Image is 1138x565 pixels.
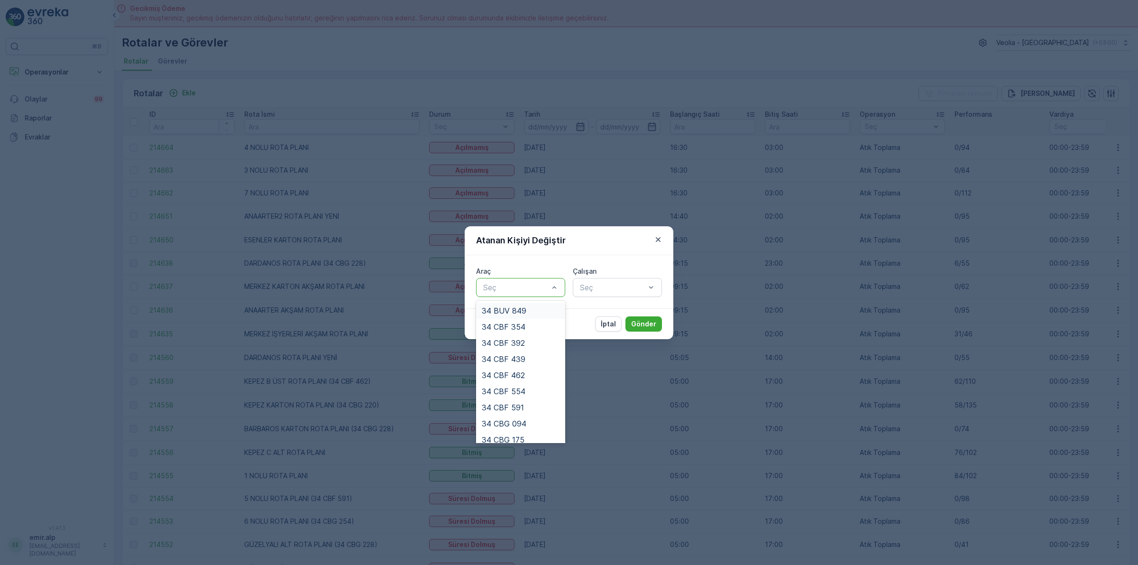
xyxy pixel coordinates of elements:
[476,267,491,275] label: Araç
[631,319,656,329] p: Gönder
[476,234,566,247] p: Atanan Kişiyi Değiştir
[601,319,616,329] p: İptal
[595,316,622,332] button: İptal
[625,316,662,332] button: Gönder
[573,267,597,275] label: Çalışan
[483,282,549,293] p: Seç
[580,282,645,293] p: Seç
[482,323,525,331] span: 34 CBF 354
[482,435,524,444] span: 34 CBG 175
[482,355,525,363] span: 34 CBF 439
[482,419,526,428] span: 34 CBG 094
[482,371,525,380] span: 34 CBF 462
[482,339,525,347] span: 34 CBF 392
[482,306,526,315] span: 34 BUV 849
[482,403,524,412] span: 34 CBF 591
[482,387,525,396] span: 34 CBF 554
